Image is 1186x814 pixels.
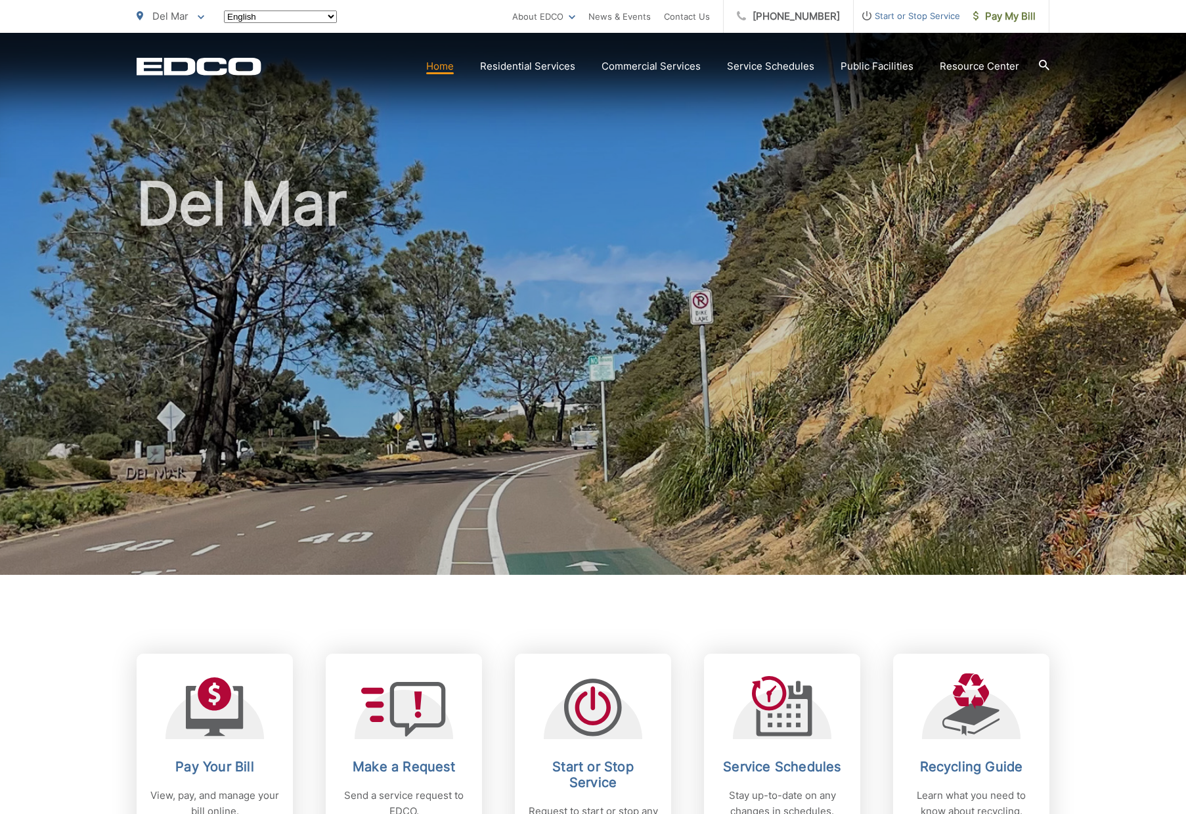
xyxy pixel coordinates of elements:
[224,11,337,23] select: Select a language
[588,9,651,24] a: News & Events
[426,58,454,74] a: Home
[512,9,575,24] a: About EDCO
[137,171,1049,587] h1: Del Mar
[973,9,1036,24] span: Pay My Bill
[528,759,658,790] h2: Start or Stop Service
[152,10,188,22] span: Del Mar
[480,58,575,74] a: Residential Services
[150,759,280,775] h2: Pay Your Bill
[727,58,814,74] a: Service Schedules
[339,759,469,775] h2: Make a Request
[664,9,710,24] a: Contact Us
[940,58,1019,74] a: Resource Center
[137,57,261,76] a: EDCD logo. Return to the homepage.
[717,759,847,775] h2: Service Schedules
[906,759,1036,775] h2: Recycling Guide
[841,58,913,74] a: Public Facilities
[602,58,701,74] a: Commercial Services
